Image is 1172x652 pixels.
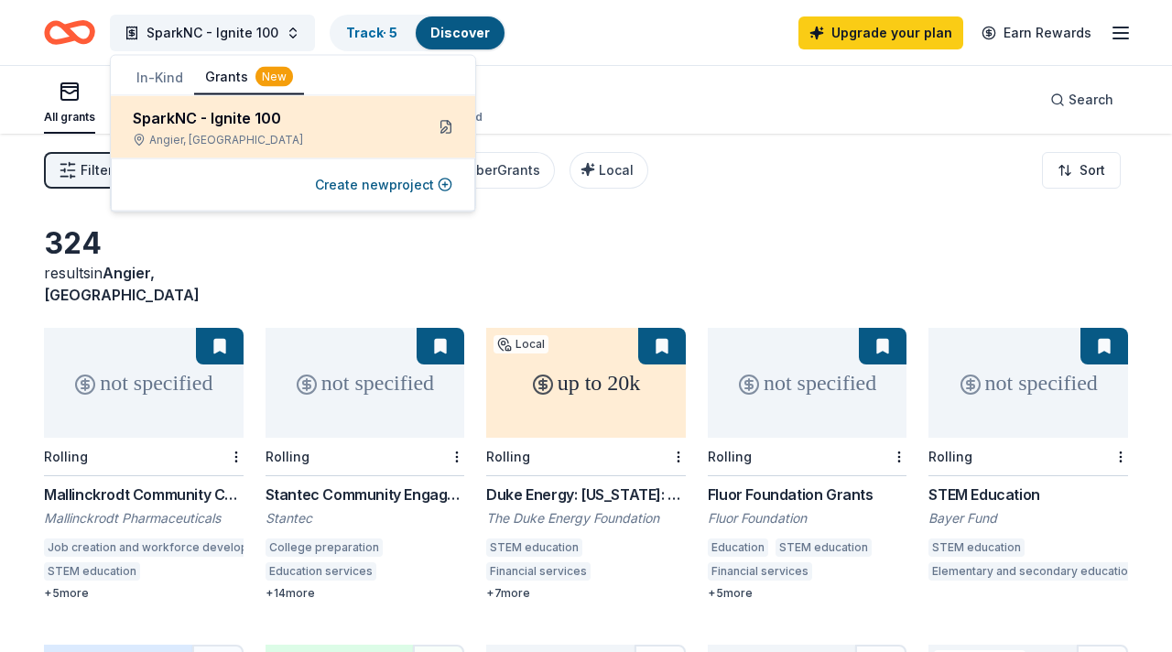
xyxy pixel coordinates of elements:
[708,509,907,527] div: Fluor Foundation
[776,538,872,557] div: STEM education
[146,22,278,44] span: SparkNC - Ignite 100
[44,509,244,527] div: Mallinckrodt Pharmaceuticals
[708,328,907,438] div: not specified
[266,328,465,438] div: not specified
[708,586,907,601] div: + 5 more
[266,586,465,601] div: + 14 more
[486,509,686,527] div: The Duke Energy Foundation
[1036,81,1128,118] button: Search
[486,562,591,581] div: Financial services
[486,328,686,438] div: up to 20k
[266,449,309,464] div: Rolling
[599,162,634,178] span: Local
[928,449,972,464] div: Rolling
[266,562,376,581] div: Education services
[133,107,409,129] div: SparkNC - Ignite 100
[330,15,506,51] button: Track· 5Discover
[315,174,452,196] button: Create newproject
[1080,159,1105,181] span: Sort
[44,110,95,125] div: All grants
[570,152,648,189] button: Local
[44,484,244,505] div: Mallinckrodt Community Charitable Giving Program
[266,484,465,505] div: Stantec Community Engagement Grant
[798,16,963,49] a: Upgrade your plan
[266,509,465,527] div: Stantec
[928,538,1025,557] div: STEM education
[44,225,244,262] div: 324
[441,152,555,189] button: CyberGrants
[928,328,1128,586] a: not specifiedRollingSTEM EducationBayer FundSTEM educationElementary and secondary education
[255,67,293,87] div: New
[928,509,1128,527] div: Bayer Fund
[971,16,1102,49] a: Earn Rewards
[194,60,304,95] button: Grants
[928,562,1138,581] div: Elementary and secondary education
[110,15,315,51] button: SparkNC - Ignite 100
[44,449,88,464] div: Rolling
[125,61,194,94] button: In-Kind
[44,328,244,601] a: not specifiedRollingMallinckrodt Community Charitable Giving ProgramMallinckrodt PharmaceuticalsJ...
[81,159,113,181] span: Filter
[44,328,244,438] div: not specified
[44,264,200,304] span: in
[44,562,140,581] div: STEM education
[486,586,686,601] div: + 7 more
[708,484,907,505] div: Fluor Foundation Grants
[44,586,244,601] div: + 5 more
[486,538,582,557] div: STEM education
[494,335,548,353] div: Local
[1042,152,1121,189] button: Sort
[708,449,752,464] div: Rolling
[708,538,768,557] div: Education
[430,25,490,40] a: Discover
[928,484,1128,505] div: STEM Education
[708,562,812,581] div: Financial services
[486,484,686,505] div: Duke Energy: [US_STATE]: Local Impact Grants
[266,328,465,601] a: not specifiedRollingStantec Community Engagement GrantStantecCollege preparationEducation service...
[44,152,127,189] button: Filter1
[266,538,383,557] div: College preparation
[44,11,95,54] a: Home
[44,73,95,134] button: All grants
[44,538,279,557] div: Job creation and workforce development
[708,328,907,601] a: not specifiedRollingFluor Foundation GrantsFluor FoundationEducationSTEM educationFinancial servi...
[460,159,540,181] div: CyberGrants
[346,25,397,40] a: Track· 5
[1069,89,1113,111] span: Search
[44,262,244,306] div: results
[928,328,1128,438] div: not specified
[133,133,409,147] div: Angier, [GEOGRAPHIC_DATA]
[486,449,530,464] div: Rolling
[486,328,686,601] a: up to 20kLocalRollingDuke Energy: [US_STATE]: Local Impact GrantsThe Duke Energy FoundationSTEM e...
[44,264,200,304] span: Angier, [GEOGRAPHIC_DATA]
